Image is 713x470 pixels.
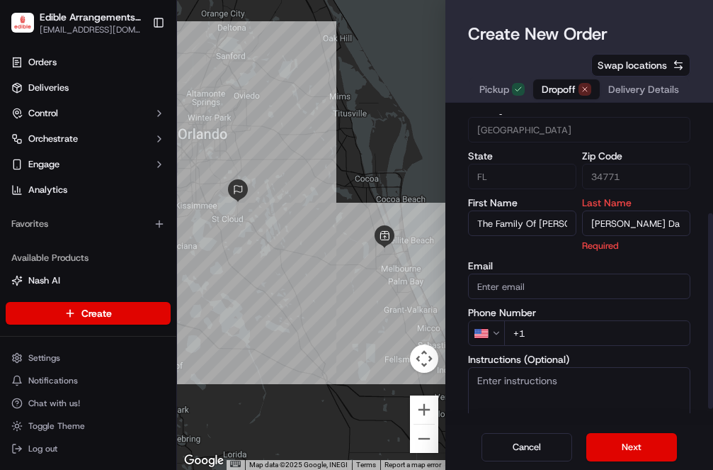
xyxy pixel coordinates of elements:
[598,58,667,72] span: Swap locations
[6,102,171,125] button: Control
[6,179,171,201] a: Analytics
[28,352,60,364] span: Settings
[504,320,691,346] input: Enter phone number
[181,452,227,470] img: Google
[11,13,34,33] img: Edible Arrangements - Melbourne, FL
[6,128,171,150] button: Orchestrate
[6,6,147,40] button: Edible Arrangements - Melbourne, FLEdible Arrangements - [GEOGRAPHIC_DATA], [GEOGRAPHIC_DATA][EMA...
[410,425,438,453] button: Zoom out
[6,393,171,413] button: Chat with us!
[28,398,80,409] span: Chat with us!
[230,461,240,467] button: Keyboard shortcuts
[356,461,376,469] a: Terms (opens in new tab)
[28,82,69,94] span: Deliveries
[481,433,572,461] button: Cancel
[6,153,171,176] button: Engage
[6,213,171,235] div: Favorites
[468,117,691,142] input: Enter country
[468,23,608,45] h1: Create New Order
[608,82,679,96] span: Delivery Details
[410,396,438,424] button: Zoom in
[40,10,141,24] button: Edible Arrangements - [GEOGRAPHIC_DATA], [GEOGRAPHIC_DATA]
[28,158,59,171] span: Engage
[28,375,78,386] span: Notifications
[6,416,171,436] button: Toggle Theme
[384,461,441,469] a: Report a map error
[6,439,171,459] button: Log out
[479,82,509,96] span: Pickup
[591,54,690,77] button: Swap locations
[249,461,348,469] span: Map data ©2025 Google, INEGI
[410,345,438,373] button: Map camera controls
[468,354,691,364] label: Instructions (Optional)
[468,198,576,208] label: First Name
[6,77,171,99] a: Deliveries
[6,247,171,269] div: Available Products
[468,151,576,161] label: State
[28,184,67,196] span: Analytics
[181,452,227,470] a: Open this area in Google Maps (opens a new window)
[28,133,78,145] span: Orchestrate
[468,211,576,236] input: Enter first name
[6,302,171,325] button: Create
[28,56,57,69] span: Orders
[28,274,60,287] span: Nash AI
[468,308,691,318] label: Phone Number
[582,164,690,189] input: Enter zip code
[6,51,171,74] a: Orders
[28,443,57,454] span: Log out
[468,164,576,189] input: Enter state
[28,107,58,120] span: Control
[40,24,141,35] button: [EMAIL_ADDRESS][DOMAIN_NAME]
[6,269,171,292] button: Nash AI
[6,348,171,368] button: Settings
[6,371,171,391] button: Notifications
[468,261,691,271] label: Email
[586,433,677,461] button: Next
[468,274,691,299] input: Enter email
[468,104,691,114] label: Country
[28,420,85,432] span: Toggle Theme
[582,239,690,252] p: Required
[582,151,690,161] label: Zip Code
[542,82,576,96] span: Dropoff
[81,306,112,320] span: Create
[582,198,690,208] label: Last Name
[582,211,690,236] input: Enter last name
[11,274,165,287] a: Nash AI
